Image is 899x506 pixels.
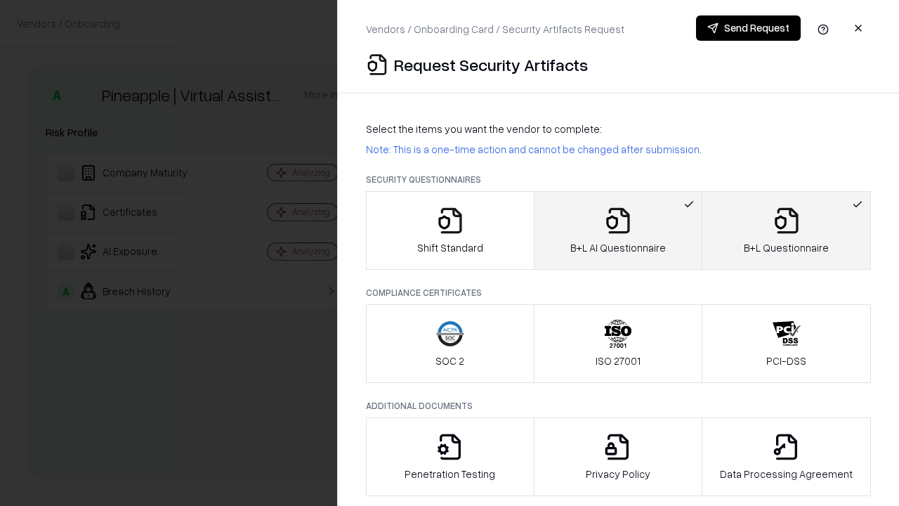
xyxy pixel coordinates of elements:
[702,304,871,383] button: PCI-DSS
[534,191,703,270] button: B+L AI Questionnaire
[586,467,650,481] p: Privacy Policy
[366,400,871,412] p: Additional Documents
[702,417,871,496] button: Data Processing Agreement
[534,417,703,496] button: Privacy Policy
[696,15,801,41] button: Send Request
[570,240,666,255] p: B+L AI Questionnaire
[766,353,806,368] p: PCI-DSS
[720,467,853,481] p: Data Processing Agreement
[366,22,624,37] p: Vendors / Onboarding Card / Security Artifacts Request
[366,191,534,270] button: Shift Standard
[366,174,871,186] p: Security Questionnaires
[366,417,534,496] button: Penetration Testing
[366,142,871,157] p: Note: This is a one-time action and cannot be changed after submission.
[702,191,871,270] button: B+L Questionnaire
[744,240,829,255] p: B+L Questionnaire
[394,53,588,76] p: Request Security Artifacts
[435,353,464,368] p: SOC 2
[417,240,483,255] p: Shift Standard
[366,122,871,136] p: Select the items you want the vendor to complete:
[596,353,641,368] p: ISO 27001
[366,304,534,383] button: SOC 2
[366,287,871,299] p: Compliance Certificates
[405,467,495,481] p: Penetration Testing
[534,304,703,383] button: ISO 27001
